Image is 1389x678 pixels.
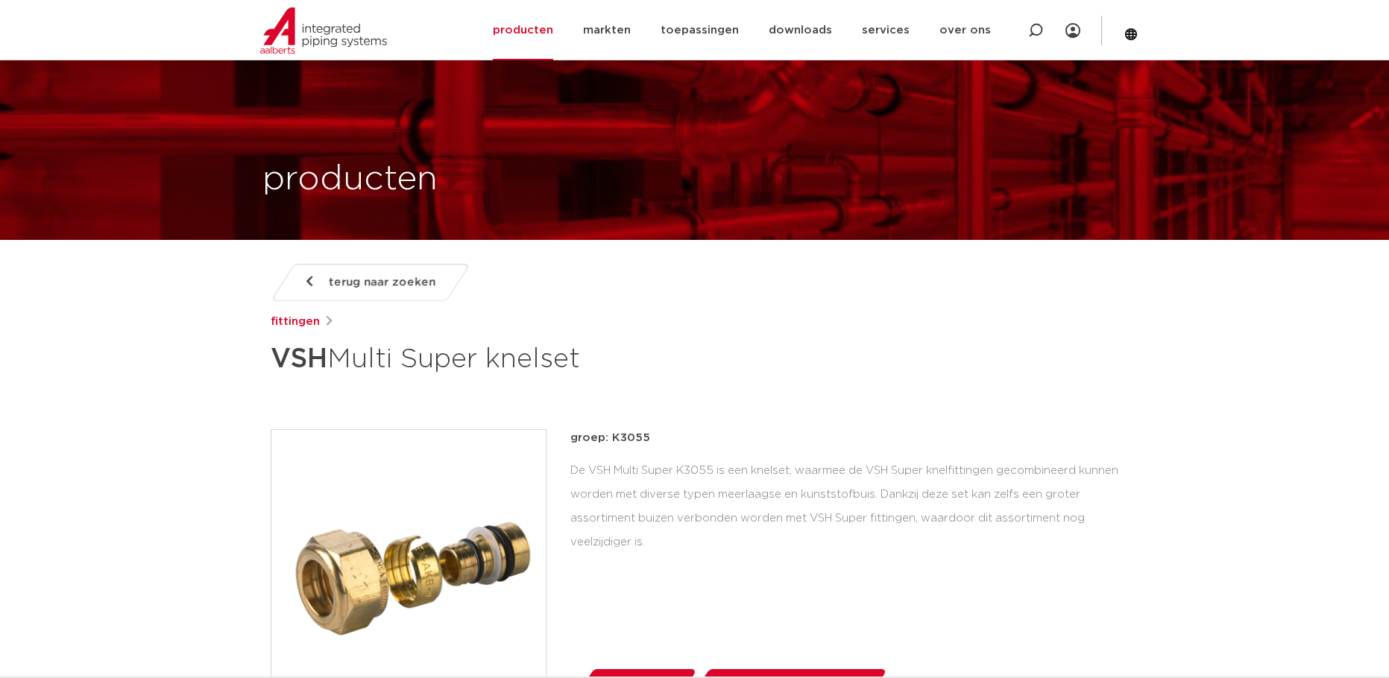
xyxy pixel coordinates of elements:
[570,429,1119,447] p: groep: K3055
[329,270,435,294] span: terug naar zoeken
[271,313,320,331] a: fittingen
[270,264,470,301] a: terug naar zoeken
[570,459,1119,554] div: De VSH Multi Super K3055 is een knelset, waarmee de VSH Super knelfittingen gecombineerd kunnen w...
[271,337,831,381] h1: Multi Super knelset
[262,156,438,203] h1: producten
[271,346,327,373] strong: VSH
